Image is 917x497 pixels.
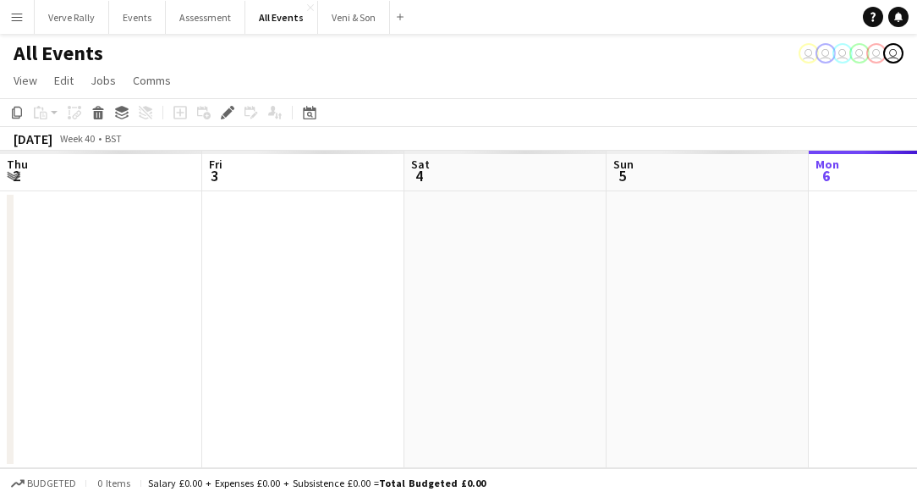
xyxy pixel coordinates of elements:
[14,73,37,88] span: View
[813,166,839,185] span: 6
[14,41,103,66] h1: All Events
[47,69,80,91] a: Edit
[166,1,245,34] button: Assessment
[206,166,222,185] span: 3
[4,166,28,185] span: 2
[411,157,430,172] span: Sat
[613,157,634,172] span: Sun
[56,132,98,145] span: Week 40
[7,157,28,172] span: Thu
[35,1,109,34] button: Verve Rally
[14,130,52,147] div: [DATE]
[84,69,123,91] a: Jobs
[93,477,134,489] span: 0 items
[209,157,222,172] span: Fri
[799,43,819,64] app-user-avatar: Nathan Wong
[611,166,634,185] span: 5
[815,157,839,172] span: Mon
[133,73,171,88] span: Comms
[54,73,74,88] span: Edit
[245,1,318,34] button: All Events
[91,73,116,88] span: Jobs
[815,43,836,64] app-user-avatar: Nathan Wong
[126,69,178,91] a: Comms
[8,474,79,493] button: Budgeted
[7,69,44,91] a: View
[148,477,486,489] div: Salary £0.00 + Expenses £0.00 + Subsistence £0.00 =
[832,43,853,64] app-user-avatar: Nathan Wong
[866,43,887,64] app-user-avatar: Nathan Wong
[105,132,122,145] div: BST
[409,166,430,185] span: 4
[883,43,903,64] app-user-avatar: Nathan Wong
[109,1,166,34] button: Events
[27,478,76,489] span: Budgeted
[379,477,486,489] span: Total Budgeted £0.00
[849,43,870,64] app-user-avatar: Nathan Wong
[318,1,390,34] button: Veni & Son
